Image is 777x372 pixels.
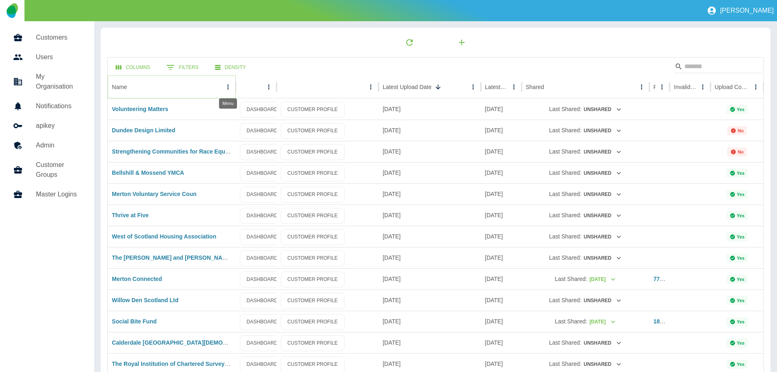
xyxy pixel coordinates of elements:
[737,192,745,197] p: Yes
[704,2,777,19] button: [PERSON_NAME]
[281,335,345,351] a: CUSTOMER PROFILE
[738,128,744,133] p: No
[526,332,645,353] div: Last Shared:
[526,141,645,162] div: Last Shared:
[112,169,184,176] a: Bellshill & Mossend YMCA
[481,205,522,226] div: 13 Aug 2025
[583,231,622,243] button: Unshared
[526,184,645,205] div: Last Shared:
[675,60,762,75] div: Search
[526,99,645,120] div: Last Shared:
[737,319,745,324] p: Yes
[240,293,285,309] a: DASHBOARD
[36,140,81,150] h5: Admin
[526,290,645,311] div: Last Shared:
[379,141,481,162] div: 15 Aug 2025
[112,233,216,240] a: West of Scotland Housing Association
[7,28,88,47] a: Customers
[36,121,81,131] h5: apikey
[583,125,622,137] button: Unshared
[281,272,345,287] a: CUSTOMER PROFILE
[7,96,88,116] a: Notifications
[432,81,444,93] button: Sort
[737,234,745,239] p: Yes
[589,273,616,286] button: [DATE]
[526,269,645,290] div: Last Shared:
[583,146,622,158] button: Unshared
[379,332,481,353] div: 13 Aug 2025
[240,250,285,266] a: DASHBOARD
[481,120,522,141] div: 13 Aug 2025
[208,60,252,75] button: Density
[112,191,196,197] a: Merton Voluntary Service Coun
[481,183,522,205] div: 11 Aug 2025
[36,33,81,42] h5: Customers
[109,60,157,75] button: Select columns
[281,123,345,139] a: CUSTOMER PROFILE
[379,226,481,247] div: 15 Aug 2025
[379,205,481,226] div: 15 Aug 2025
[737,277,745,282] p: Yes
[281,314,345,330] a: CUSTOMER PROFILE
[481,98,522,120] div: 13 Aug 2025
[589,316,616,328] button: [DATE]
[481,311,522,332] div: 07 Aug 2025
[636,81,647,93] button: Shared column menu
[7,155,88,185] a: Customer Groups
[240,229,285,245] a: DASHBOARD
[379,183,481,205] div: 15 Aug 2025
[481,290,522,311] div: 09 Aug 2025
[240,165,285,181] a: DASHBOARD
[653,276,673,282] a: 774023
[379,98,481,120] div: 18 Aug 2025
[481,162,522,183] div: 11 Aug 2025
[481,247,522,268] div: 12 Aug 2025
[481,141,522,162] div: 13 Aug 2025
[240,144,285,160] a: DASHBOARD
[7,47,88,67] a: Users
[7,3,18,18] img: Logo
[738,149,744,154] p: No
[240,102,285,118] a: DASHBOARD
[7,185,88,204] a: Master Logins
[240,187,285,203] a: DASHBOARD
[526,311,645,332] div: Last Shared:
[583,252,622,265] button: Unshared
[36,101,81,111] h5: Notifications
[112,276,162,282] a: Merton Connected
[112,297,178,303] a: Willow Den Scotland Ltd
[715,84,749,90] div: Upload Complete
[379,120,481,141] div: 15 Aug 2025
[281,165,345,181] a: CUSTOMER PROFILE
[583,103,622,116] button: Unshared
[379,290,481,311] div: 14 Aug 2025
[583,294,622,307] button: Unshared
[727,126,747,135] div: Not all required reports for this customer were uploaded for the latest usage month.
[481,226,522,247] div: 11 Aug 2025
[7,116,88,136] a: apikey
[379,311,481,332] div: 13 Aug 2025
[583,167,622,180] button: Unshared
[7,136,88,155] a: Admin
[674,84,696,90] div: Invalid Creds
[481,332,522,353] div: 08 Aug 2025
[526,163,645,183] div: Last Shared:
[485,84,507,90] div: Latest Usage
[263,81,274,93] button: column menu
[481,268,522,290] div: 11 Aug 2025
[281,208,345,224] a: CUSTOMER PROFILE
[526,205,645,226] div: Last Shared:
[737,341,745,345] p: Yes
[36,72,81,91] h5: My Organisation
[36,189,81,199] h5: Master Logins
[112,361,281,367] a: The Royal Institution of Chartered Surveyors Benevolent Fund
[583,358,622,371] button: Unshared
[365,81,376,93] button: column menu
[281,187,345,203] a: CUSTOMER PROFILE
[727,147,747,156] div: Not all required reports for this customer were uploaded for the latest usage month.
[222,81,234,93] button: Name column menu
[112,148,299,155] a: Strengthening Communities for Race Equality [GEOGRAPHIC_DATA]
[112,318,157,325] a: Social Bite Fund
[508,81,520,93] button: Latest Usage column menu
[281,293,345,309] a: CUSTOMER PROFILE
